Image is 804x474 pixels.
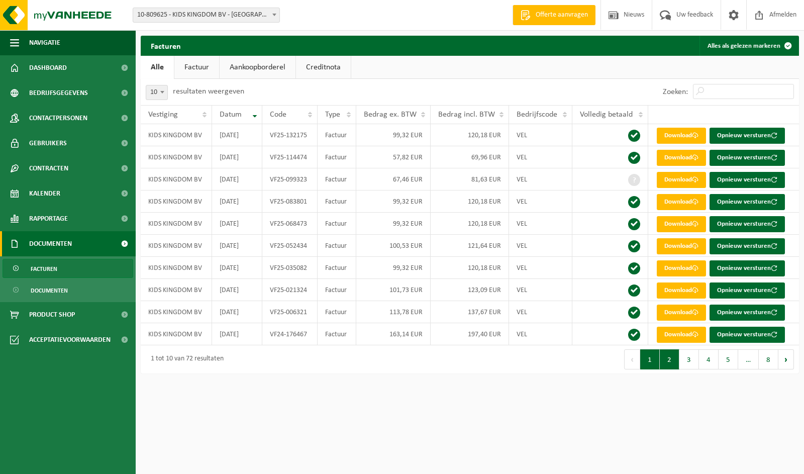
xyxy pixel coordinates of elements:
td: VEL [509,146,572,168]
button: 4 [699,349,719,369]
span: Contactpersonen [29,106,87,131]
td: VF25-035082 [262,257,318,279]
button: Opnieuw versturen [710,282,785,299]
td: 81,63 EUR [431,168,509,191]
button: Previous [624,349,640,369]
td: [DATE] [212,257,262,279]
a: Facturen [3,259,133,278]
button: Opnieuw versturen [710,327,785,343]
td: [DATE] [212,168,262,191]
span: Bedrag incl. BTW [438,111,495,119]
span: 10-809625 - KIDS KINGDOM BV - ROESELARE [133,8,279,22]
td: KIDS KINGDOM BV [141,124,212,146]
td: VEL [509,301,572,323]
td: [DATE] [212,213,262,235]
span: Datum [220,111,242,119]
button: Opnieuw versturen [710,216,785,232]
td: VEL [509,235,572,257]
td: 121,64 EUR [431,235,509,257]
span: Kalender [29,181,60,206]
span: Bedrag ex. BTW [364,111,417,119]
td: 57,82 EUR [356,146,431,168]
span: Facturen [31,259,57,278]
td: 67,46 EUR [356,168,431,191]
a: Download [657,238,706,254]
button: Opnieuw versturen [710,150,785,166]
td: KIDS KINGDOM BV [141,191,212,213]
td: VEL [509,257,572,279]
td: VF25-099323 [262,168,318,191]
td: VF24-176467 [262,323,318,345]
td: Factuur [318,213,356,235]
td: VEL [509,213,572,235]
td: VF25-052434 [262,235,318,257]
td: [DATE] [212,146,262,168]
span: Dashboard [29,55,67,80]
td: VF25-132175 [262,124,318,146]
td: 100,53 EUR [356,235,431,257]
label: resultaten weergeven [173,87,244,96]
a: Download [657,128,706,144]
button: Opnieuw versturen [710,172,785,188]
td: 69,96 EUR [431,146,509,168]
td: 120,18 EUR [431,213,509,235]
td: 120,18 EUR [431,191,509,213]
td: Factuur [318,191,356,213]
td: KIDS KINGDOM BV [141,213,212,235]
td: KIDS KINGDOM BV [141,146,212,168]
a: Factuur [174,56,219,79]
td: Factuur [318,235,356,257]
td: KIDS KINGDOM BV [141,257,212,279]
td: 120,18 EUR [431,124,509,146]
td: [DATE] [212,124,262,146]
td: VF25-114474 [262,146,318,168]
td: VF25-068473 [262,213,318,235]
td: KIDS KINGDOM BV [141,323,212,345]
td: 99,32 EUR [356,257,431,279]
span: 10-809625 - KIDS KINGDOM BV - ROESELARE [133,8,280,23]
span: Code [270,111,286,119]
td: VEL [509,168,572,191]
button: 2 [660,349,679,369]
td: Factuur [318,257,356,279]
td: VEL [509,323,572,345]
td: KIDS KINGDOM BV [141,301,212,323]
td: [DATE] [212,279,262,301]
h2: Facturen [141,36,191,55]
div: 1 tot 10 van 72 resultaten [146,350,224,368]
td: 99,32 EUR [356,191,431,213]
td: VF25-083801 [262,191,318,213]
td: 163,14 EUR [356,323,431,345]
td: 113,78 EUR [356,301,431,323]
td: VF25-021324 [262,279,318,301]
td: 197,40 EUR [431,323,509,345]
button: 3 [679,349,699,369]
td: KIDS KINGDOM BV [141,279,212,301]
label: Zoeken: [663,88,688,96]
button: Opnieuw versturen [710,194,785,210]
td: KIDS KINGDOM BV [141,235,212,257]
span: Rapportage [29,206,68,231]
a: Download [657,216,706,232]
span: Bedrijfscode [517,111,557,119]
span: Navigatie [29,30,60,55]
a: Download [657,260,706,276]
span: Vestiging [148,111,178,119]
td: VEL [509,279,572,301]
button: Opnieuw versturen [710,128,785,144]
span: Acceptatievoorwaarden [29,327,111,352]
td: [DATE] [212,301,262,323]
td: [DATE] [212,323,262,345]
a: Download [657,305,706,321]
span: Documenten [31,281,68,300]
button: 8 [759,349,778,369]
button: 5 [719,349,738,369]
a: Documenten [3,280,133,300]
span: Product Shop [29,302,75,327]
a: Offerte aanvragen [513,5,595,25]
td: Factuur [318,323,356,345]
td: Factuur [318,168,356,191]
span: Gebruikers [29,131,67,156]
td: 99,32 EUR [356,213,431,235]
a: Creditnota [296,56,351,79]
